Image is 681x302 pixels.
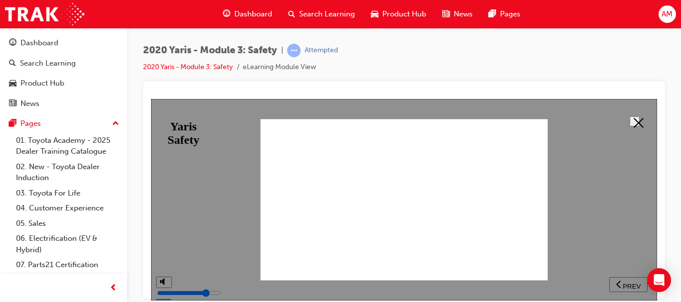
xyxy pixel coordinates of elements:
button: Pages [4,114,123,133]
a: 01. Toyota Academy - 2025 Dealer Training Catalogue [12,133,123,159]
a: 02. New - Toyota Dealer Induction [12,159,123,186]
div: Dashboard [20,37,58,49]
a: 07. Parts21 Certification [12,257,123,273]
img: Trak [5,3,84,25]
li: eLearning Module View [243,62,316,73]
span: search-icon [288,8,295,20]
span: Search Learning [299,8,355,20]
a: guage-iconDashboard [215,4,280,24]
span: news-icon [442,8,450,20]
span: News [454,8,473,20]
span: learningRecordVerb_ATTEMPT-icon [287,44,301,57]
a: 08. Service Training [12,273,123,288]
button: DashboardSearch LearningProduct HubNews [4,32,123,114]
div: Attempted [305,46,338,55]
span: search-icon [9,59,16,68]
a: News [4,95,123,113]
a: news-iconNews [434,4,481,24]
button: AM [659,5,676,23]
a: 2020 Yaris - Module 3: Safety [143,63,233,71]
span: car-icon [371,8,378,20]
a: pages-iconPages [481,4,528,24]
a: 03. Toyota For Life [12,186,123,201]
a: search-iconSearch Learning [280,4,363,24]
a: 05. Sales [12,216,123,231]
span: | [281,45,283,56]
div: Open Intercom Messenger [647,268,671,292]
a: 04. Customer Experience [12,201,123,216]
a: 06. Electrification (EV & Hybrid) [12,231,123,257]
a: Search Learning [4,54,123,73]
div: Pages [20,118,41,129]
span: prev-icon [110,282,117,295]
div: Search Learning [20,58,76,69]
div: Product Hub [20,78,64,89]
a: car-iconProduct Hub [363,4,434,24]
span: Pages [500,8,520,20]
span: Dashboard [234,8,272,20]
span: pages-icon [9,119,16,128]
span: AM [662,8,673,20]
span: car-icon [9,79,16,88]
span: pages-icon [489,8,496,20]
span: news-icon [9,100,16,108]
div: News [20,98,39,109]
a: Dashboard [4,34,123,52]
a: Product Hub [4,74,123,93]
span: guage-icon [223,8,230,20]
span: 2020 Yaris - Module 3: Safety [143,45,277,56]
span: guage-icon [9,39,16,48]
span: up-icon [112,117,119,130]
span: Product Hub [382,8,426,20]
